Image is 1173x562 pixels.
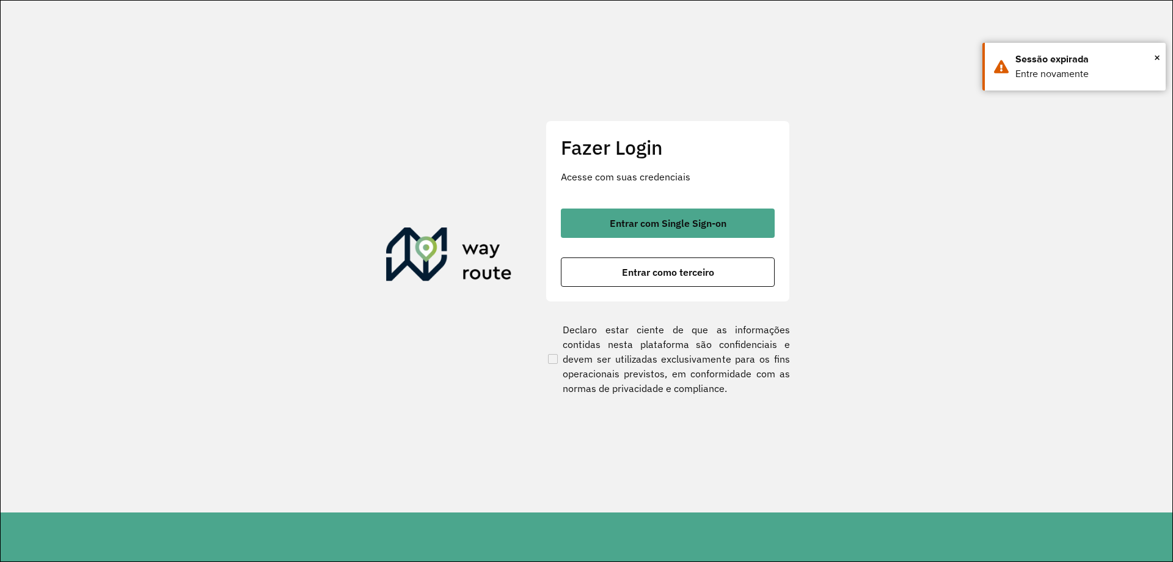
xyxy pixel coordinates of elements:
div: Entre novamente [1015,67,1157,81]
span: Entrar com Single Sign-on [610,218,726,228]
h2: Fazer Login [561,136,775,159]
div: Sessão expirada [1015,52,1157,67]
button: Close [1154,48,1160,67]
label: Declaro estar ciente de que as informações contidas nesta plataforma são confidenciais e devem se... [546,322,790,396]
button: button [561,209,775,238]
span: Entrar como terceiro [622,267,714,277]
p: Acesse com suas credenciais [561,169,775,184]
button: button [561,257,775,287]
span: × [1154,48,1160,67]
img: Roteirizador AmbevTech [386,227,512,286]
